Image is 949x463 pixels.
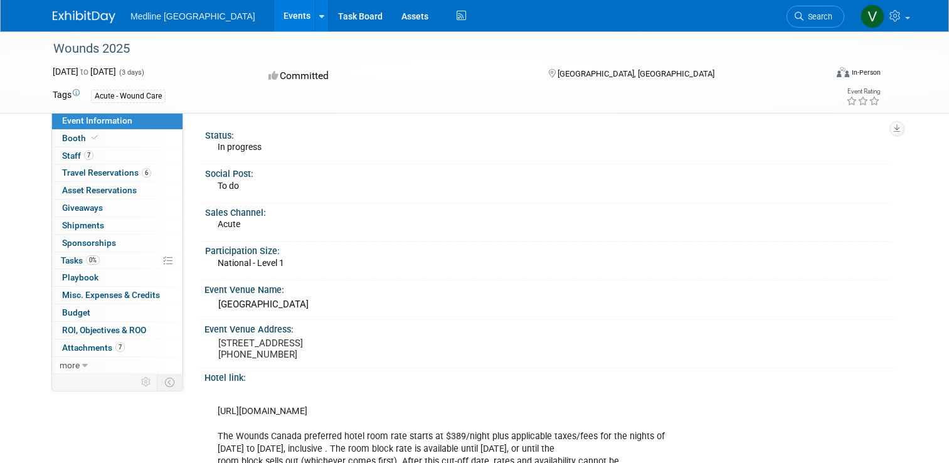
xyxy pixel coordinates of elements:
[52,130,183,147] a: Booth
[52,287,183,304] a: Misc. Expenses & Credits
[204,280,896,296] div: Event Venue Name:
[851,68,881,77] div: In-Person
[265,65,528,87] div: Committed
[558,69,714,78] span: [GEOGRAPHIC_DATA], [GEOGRAPHIC_DATA]
[130,11,255,21] span: Medline [GEOGRAPHIC_DATA]
[62,168,151,178] span: Travel Reservations
[86,255,100,265] span: 0%
[861,4,884,28] img: Vahid Mohammadi
[52,269,183,286] a: Playbook
[84,151,93,160] span: 7
[218,219,240,229] span: Acute
[62,115,132,125] span: Event Information
[837,67,849,77] img: Format-Inperson.png
[115,343,125,352] span: 7
[846,88,880,95] div: Event Rating
[62,272,98,282] span: Playbook
[53,88,80,103] td: Tags
[204,368,896,384] div: Hotel link:
[52,217,183,234] a: Shipments
[62,185,137,195] span: Asset Reservations
[218,181,239,191] span: To do
[53,67,116,77] span: [DATE] [DATE]
[142,168,151,178] span: 6
[52,304,183,321] a: Budget
[91,90,166,103] div: Acute - Wound Care
[52,164,183,181] a: Travel Reservations6
[52,252,183,269] a: Tasks0%
[218,258,284,268] span: National - Level 1
[218,142,262,152] span: In progress
[214,295,887,314] div: [GEOGRAPHIC_DATA]
[52,182,183,199] a: Asset Reservations
[52,322,183,339] a: ROI, Objectives & ROO
[52,339,183,356] a: Attachments7
[205,126,891,142] div: Status:
[62,290,160,300] span: Misc. Expenses & Credits
[62,343,125,353] span: Attachments
[204,320,896,336] div: Event Venue Address:
[62,151,93,161] span: Staff
[205,242,891,257] div: Participation Size:
[92,134,98,141] i: Booth reservation complete
[118,68,144,77] span: (3 days)
[52,147,183,164] a: Staff7
[62,238,116,248] span: Sponsorships
[60,360,80,370] span: more
[52,235,183,252] a: Sponsorships
[205,203,891,219] div: Sales Channel:
[157,374,183,390] td: Toggle Event Tabs
[53,11,115,23] img: ExhibitDay
[218,338,479,360] pre: [STREET_ADDRESS] [PHONE_NUMBER]
[61,255,100,265] span: Tasks
[62,307,90,317] span: Budget
[62,203,103,213] span: Giveaways
[62,220,104,230] span: Shipments
[49,38,810,60] div: Wounds 2025
[52,357,183,374] a: more
[52,112,183,129] a: Event Information
[135,374,157,390] td: Personalize Event Tab Strip
[787,6,844,28] a: Search
[52,200,183,216] a: Giveaways
[803,12,832,21] span: Search
[62,133,100,143] span: Booth
[78,67,90,77] span: to
[62,325,146,335] span: ROI, Objectives & ROO
[758,65,881,84] div: Event Format
[205,164,891,180] div: Social Post:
